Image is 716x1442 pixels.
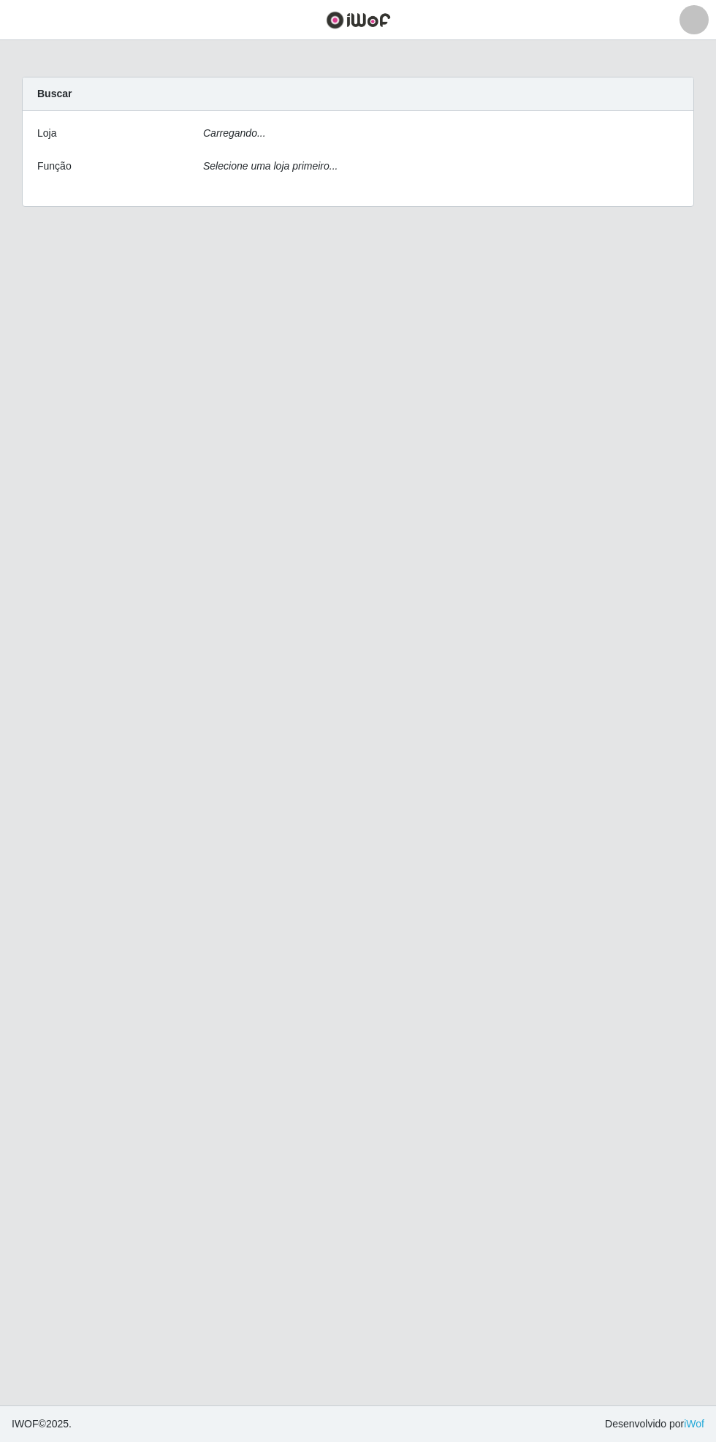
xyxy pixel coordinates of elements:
strong: Buscar [37,88,72,99]
span: © 2025 . [12,1416,72,1432]
img: CoreUI Logo [326,11,391,29]
span: IWOF [12,1418,39,1430]
a: iWof [684,1418,704,1430]
label: Função [37,159,72,174]
i: Selecione uma loja primeiro... [203,160,338,172]
label: Loja [37,126,56,141]
i: Carregando... [203,127,266,139]
span: Desenvolvido por [605,1416,704,1432]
